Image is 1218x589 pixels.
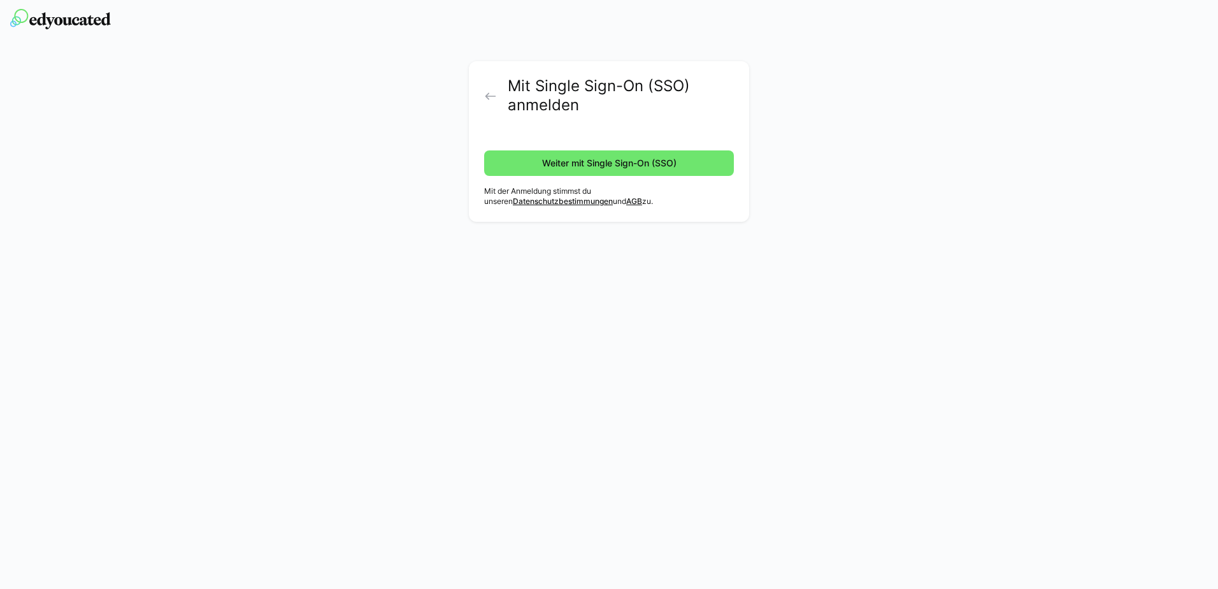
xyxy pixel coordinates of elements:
[513,196,613,206] a: Datenschutzbestimmungen
[484,186,734,207] p: Mit der Anmeldung stimmst du unseren und zu.
[484,150,734,176] button: Weiter mit Single Sign-On (SSO)
[508,76,734,115] h2: Mit Single Sign-On (SSO) anmelden
[540,157,678,170] span: Weiter mit Single Sign-On (SSO)
[626,196,642,206] a: AGB
[10,9,111,29] img: edyoucated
